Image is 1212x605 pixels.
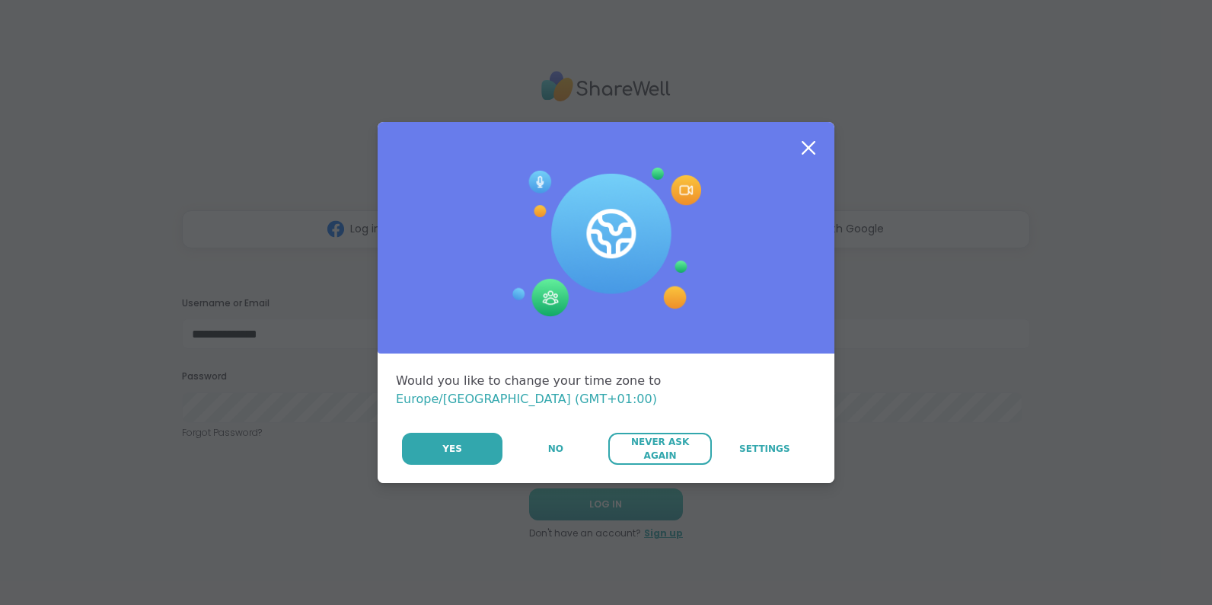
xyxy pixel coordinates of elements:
[713,433,816,465] a: Settings
[608,433,711,465] button: Never Ask Again
[402,433,502,465] button: Yes
[511,168,701,317] img: Session Experience
[442,442,462,456] span: Yes
[739,442,790,456] span: Settings
[396,392,657,406] span: Europe/[GEOGRAPHIC_DATA] (GMT+01:00)
[616,435,703,463] span: Never Ask Again
[504,433,607,465] button: No
[396,372,816,408] div: Would you like to change your time zone to
[548,442,563,456] span: No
